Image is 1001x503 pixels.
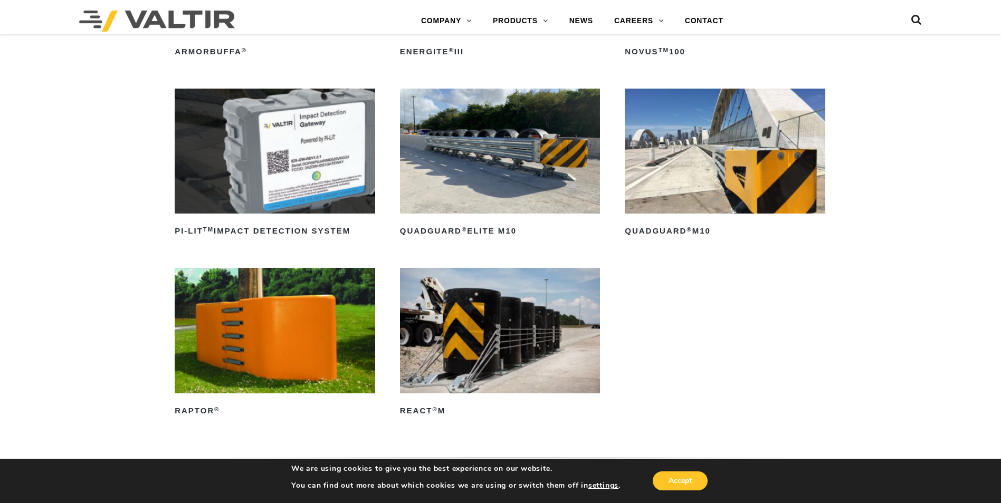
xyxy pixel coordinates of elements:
[432,406,437,412] sup: ®
[175,89,375,240] a: PI-LITTMImpact Detection System
[482,11,559,32] a: PRODUCTS
[175,223,375,240] h2: PI-LIT Impact Detection System
[400,403,600,420] h2: REACT M
[203,226,214,233] sup: TM
[242,47,247,53] sup: ®
[604,11,674,32] a: CAREERS
[659,47,669,53] sup: TM
[175,268,375,419] a: RAPTOR®
[400,89,600,240] a: QuadGuard®Elite M10
[449,47,454,53] sup: ®
[400,223,600,240] h2: QuadGuard Elite M10
[79,11,235,32] img: Valtir
[674,11,734,32] a: CONTACT
[625,223,825,240] h2: QuadGuard M10
[588,481,618,490] button: settings
[625,89,825,240] a: QuadGuard®M10
[175,403,375,420] h2: RAPTOR
[291,481,621,490] p: You can find out more about which cookies we are using or switch them off in .
[291,464,621,473] p: We are using cookies to give you the best experience on our website.
[653,471,708,490] button: Accept
[625,43,825,60] h2: NOVUS 100
[400,268,600,419] a: REACT®M
[411,11,482,32] a: COMPANY
[462,226,467,233] sup: ®
[687,226,692,233] sup: ®
[559,11,604,32] a: NEWS
[400,43,600,60] h2: ENERGITE III
[214,406,220,412] sup: ®
[175,43,375,60] h2: ArmorBuffa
